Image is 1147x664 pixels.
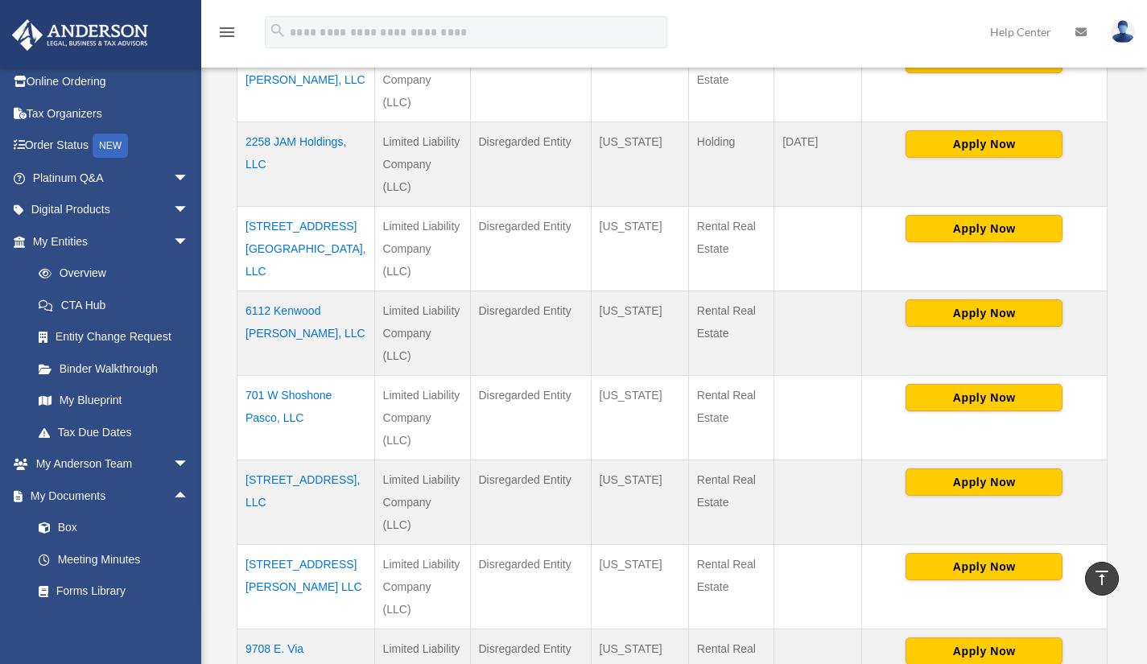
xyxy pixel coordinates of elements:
td: [STREET_ADDRESS], LLC [237,460,375,545]
span: arrow_drop_up [173,480,205,513]
td: Disregarded Entity [470,376,591,460]
td: Rental Real Estate [688,291,774,376]
td: Limited Liability Company (LLC) [374,376,470,460]
button: Apply Now [906,468,1062,496]
td: [US_STATE] [591,460,688,545]
td: [STREET_ADDRESS][PERSON_NAME] LLC [237,545,375,629]
td: Limited Liability Company (LLC) [374,207,470,291]
a: Forms Library [23,575,213,608]
span: arrow_drop_down [173,162,205,195]
td: [US_STATE] [591,291,688,376]
td: Disregarded Entity [470,207,591,291]
td: Limited Liability Company (LLC) [374,545,470,629]
td: Rental Real Estate [688,460,774,545]
td: 701 W Shoshone Pasco, LLC [237,376,375,460]
button: Apply Now [906,553,1062,580]
a: Digital Productsarrow_drop_down [11,194,213,226]
a: Tax Organizers [11,97,213,130]
a: Notarize [23,607,213,639]
td: 6112 Kenwood [PERSON_NAME], LLC [237,291,375,376]
a: My Blueprint [23,385,205,417]
td: Disregarded Entity [470,122,591,207]
span: arrow_drop_down [173,194,205,227]
td: [US_STATE] [591,122,688,207]
a: Online Ordering [11,66,213,98]
a: Binder Walkthrough [23,353,205,385]
td: Limited Liability Company (LLC) [374,291,470,376]
td: Limited Liability Company (LLC) [374,38,470,122]
td: Rental Real Estate [688,207,774,291]
td: [STREET_ADDRESS][PERSON_NAME], LLC [237,38,375,122]
a: My Entitiesarrow_drop_down [11,225,205,258]
i: vertical_align_top [1092,568,1112,588]
button: Apply Now [906,384,1062,411]
td: [US_STATE] [591,207,688,291]
td: Disregarded Entity [470,545,591,629]
td: Rental Real Estate [688,376,774,460]
a: Overview [23,258,197,290]
button: Apply Now [906,299,1062,327]
td: Rental Real Estate [688,38,774,122]
td: Disregarded Entity [470,460,591,545]
a: Tax Due Dates [23,416,205,448]
td: [DATE] [774,122,861,207]
i: menu [217,23,237,42]
img: User Pic [1111,20,1135,43]
a: Order StatusNEW [11,130,213,163]
a: Platinum Q&Aarrow_drop_down [11,162,213,194]
td: Disregarded Entity [470,38,591,122]
td: Disregarded Entity [470,291,591,376]
button: Apply Now [906,215,1062,242]
img: Anderson Advisors Platinum Portal [7,19,153,51]
span: arrow_drop_down [173,225,205,258]
td: Limited Liability Company (LLC) [374,122,470,207]
td: [US_STATE] [591,545,688,629]
a: menu [217,28,237,42]
td: 2258 JAM Holdings, LLC [237,122,375,207]
td: [US_STATE] [591,376,688,460]
td: Holding [688,122,774,207]
i: search [269,22,287,39]
td: [US_STATE] [591,38,688,122]
a: Box [23,512,213,544]
div: NEW [93,134,128,158]
span: arrow_drop_down [173,448,205,481]
td: Rental Real Estate [688,545,774,629]
a: Entity Change Request [23,321,205,353]
a: vertical_align_top [1085,562,1119,596]
td: [STREET_ADDRESS][GEOGRAPHIC_DATA], LLC [237,207,375,291]
button: Apply Now [906,130,1062,158]
td: Limited Liability Company (LLC) [374,460,470,545]
a: My Anderson Teamarrow_drop_down [11,448,213,480]
a: CTA Hub [23,289,205,321]
a: My Documentsarrow_drop_up [11,480,213,512]
a: Meeting Minutes [23,543,213,575]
